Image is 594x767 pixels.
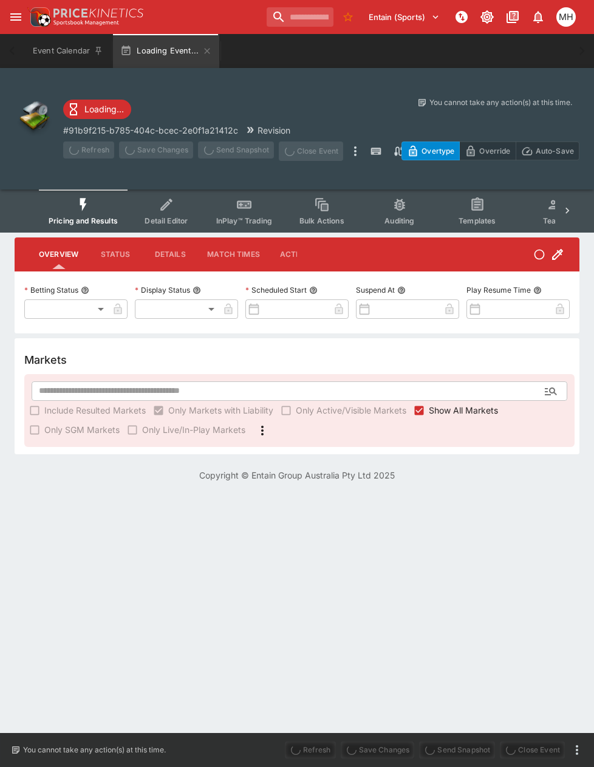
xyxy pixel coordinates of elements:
[296,404,406,417] span: Only Active/Visible Markets
[23,745,166,755] p: You cannot take any action(s) at this time.
[429,404,498,417] span: Show All Markets
[53,20,119,26] img: Sportsbook Management
[143,240,197,269] button: Details
[479,145,510,157] p: Override
[267,7,333,27] input: search
[299,216,344,225] span: Bulk Actions
[255,423,270,438] svg: More
[527,6,549,28] button: Notifications
[63,124,238,137] p: Copy To Clipboard
[422,145,454,157] p: Overtype
[39,189,555,233] div: Event type filters
[113,34,219,68] button: Loading Event...
[5,6,27,28] button: open drawer
[84,103,124,115] p: Loading...
[135,285,190,295] p: Display Status
[145,216,188,225] span: Detail Editor
[27,5,51,29] img: PriceKinetics Logo
[459,141,516,160] button: Override
[26,34,111,68] button: Event Calendar
[88,240,143,269] button: Status
[543,216,567,225] span: Teams
[24,353,67,367] h5: Markets
[397,286,406,295] button: Suspend At
[24,285,78,295] p: Betting Status
[49,216,118,225] span: Pricing and Results
[429,97,572,108] p: You cannot take any action(s) at this time.
[384,216,414,225] span: Auditing
[361,7,447,27] button: Select Tenant
[401,141,579,160] div: Start From
[338,7,358,27] button: No Bookmarks
[15,97,53,136] img: other.png
[142,423,245,436] span: Only Live/In-Play Markets
[44,404,146,417] span: Include Resulted Markets
[348,141,363,161] button: more
[216,216,272,225] span: InPlay™ Trading
[536,145,574,157] p: Auto-Save
[533,286,542,295] button: Play Resume Time
[53,9,143,18] img: PriceKinetics
[553,4,579,30] button: Michael Hutchinson
[245,285,307,295] p: Scheduled Start
[556,7,576,27] div: Michael Hutchinson
[270,240,324,269] button: Actions
[451,6,473,28] button: NOT Connected to PK
[356,285,395,295] p: Suspend At
[29,240,88,269] button: Overview
[168,404,273,417] span: Only Markets with Liability
[401,141,460,160] button: Overtype
[197,240,270,269] button: Match Times
[309,286,318,295] button: Scheduled Start
[459,216,496,225] span: Templates
[193,286,201,295] button: Display Status
[476,6,498,28] button: Toggle light/dark mode
[44,423,120,436] span: Only SGM Markets
[466,285,531,295] p: Play Resume Time
[540,380,562,402] button: Open
[81,286,89,295] button: Betting Status
[258,124,290,137] p: Revision
[570,743,584,757] button: more
[502,6,524,28] button: Documentation
[516,141,579,160] button: Auto-Save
